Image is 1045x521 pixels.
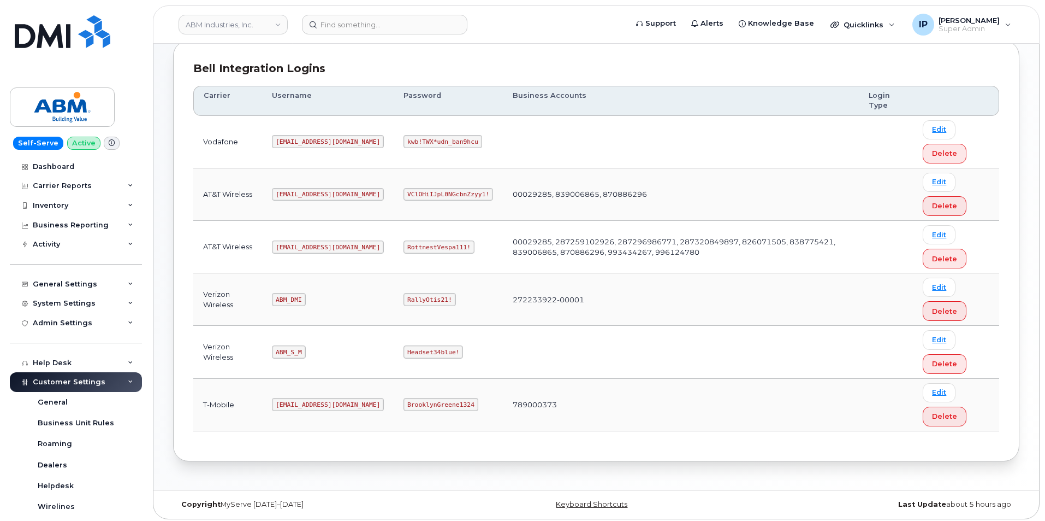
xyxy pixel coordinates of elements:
[193,326,262,378] td: Verizon Wireless
[923,173,955,192] a: Edit
[403,188,493,201] code: VClOHiIJpL0NGcbnZzyy1!
[503,168,859,221] td: 00029285, 839006865, 870886296
[503,221,859,273] td: 00029285, 287259102926, 287296986771, 287320849897, 826071505, 838775421, 839006865, 870886296, 9...
[179,15,288,34] a: ABM Industries, Inc.
[503,86,859,116] th: Business Accounts
[193,116,262,168] td: Vodafone
[193,61,999,77] div: Bell Integration Logins
[272,188,384,201] code: [EMAIL_ADDRESS][DOMAIN_NAME]
[403,293,455,306] code: RallyOtis21!
[193,86,262,116] th: Carrier
[923,278,955,297] a: Edit
[272,135,384,148] code: [EMAIL_ADDRESS][DOMAIN_NAME]
[939,25,1000,33] span: Super Admin
[684,13,731,34] a: Alerts
[556,500,627,508] a: Keyboard Shortcuts
[193,379,262,431] td: T-Mobile
[932,306,957,317] span: Delete
[939,16,1000,25] span: [PERSON_NAME]
[503,273,859,326] td: 272233922-00001
[932,411,957,422] span: Delete
[923,249,966,268] button: Delete
[932,201,957,211] span: Delete
[859,86,913,116] th: Login Type
[193,273,262,326] td: Verizon Wireless
[932,148,957,159] span: Delete
[403,135,482,148] code: kwb!TWX*udn_ban9hcu
[272,398,384,411] code: [EMAIL_ADDRESS][DOMAIN_NAME]
[173,500,455,509] div: MyServe [DATE]–[DATE]
[193,168,262,221] td: AT&T Wireless
[923,225,955,244] a: Edit
[923,354,966,374] button: Delete
[919,18,928,31] span: IP
[645,18,676,29] span: Support
[844,20,883,29] span: Quicklinks
[700,18,723,29] span: Alerts
[731,13,822,34] a: Knowledge Base
[932,359,957,369] span: Delete
[403,241,474,254] code: RottnestVespa111!
[193,221,262,273] td: AT&T Wireless
[272,241,384,254] code: [EMAIL_ADDRESS][DOMAIN_NAME]
[905,14,1019,36] div: Ione Partin
[302,15,467,34] input: Find something...
[748,18,814,29] span: Knowledge Base
[262,86,394,116] th: Username
[628,13,684,34] a: Support
[503,379,859,431] td: 789000373
[923,120,955,139] a: Edit
[403,398,478,411] code: BrooklynGreene1324
[923,301,966,321] button: Delete
[823,14,903,36] div: Quicklinks
[923,144,966,163] button: Delete
[394,86,503,116] th: Password
[898,500,946,508] strong: Last Update
[923,407,966,426] button: Delete
[932,254,957,264] span: Delete
[272,346,305,359] code: ABM_S_M
[923,196,966,216] button: Delete
[923,330,955,349] a: Edit
[737,500,1019,509] div: about 5 hours ago
[403,346,463,359] code: Headset34blue!
[923,383,955,402] a: Edit
[272,293,305,306] code: ABM_DMI
[181,500,221,508] strong: Copyright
